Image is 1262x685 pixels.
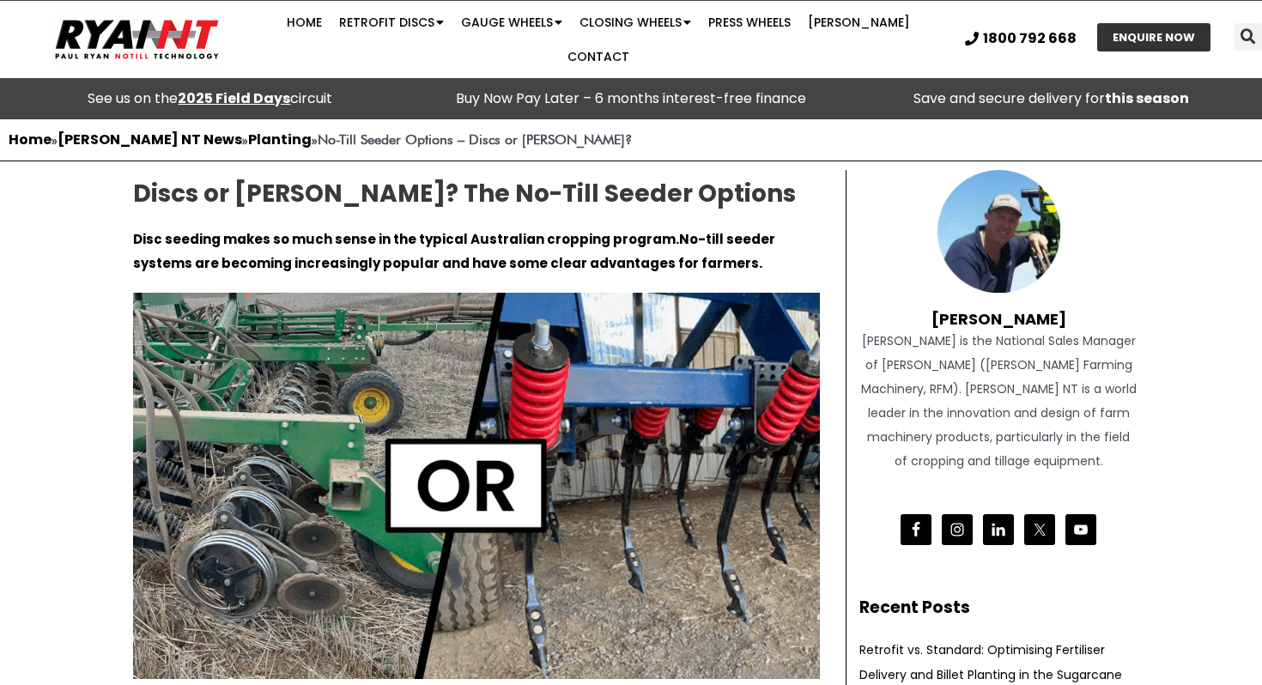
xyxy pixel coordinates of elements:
[331,5,452,39] a: Retrofit Discs
[318,131,632,148] strong: No-Till Seeder Options – Discs or [PERSON_NAME]?
[1097,23,1210,52] a: ENQUIRE NOW
[9,87,412,111] div: See us on the circuit
[850,87,1253,111] p: Save and secure delivery for
[983,32,1077,45] span: 1800 792 668
[965,32,1077,45] a: 1800 792 668
[859,329,1138,473] div: [PERSON_NAME] is the National Sales Manager of [PERSON_NAME] ([PERSON_NAME] Farming Machinery, RF...
[571,5,700,39] a: Closing Wheels
[245,5,951,74] nav: Menu
[799,5,919,39] a: [PERSON_NAME]
[178,88,290,108] a: 2025 Field Days
[429,87,833,111] p: Buy Now Pay Later – 6 months interest-free finance
[1235,23,1262,51] div: Search
[133,230,679,248] strong: Disc seeding makes so much sense in the typical Australian cropping program.
[133,179,820,209] h2: Discs or [PERSON_NAME]? The No-Till Seeder Options
[133,230,775,272] strong: No-till seeder systems are becoming increasingly popular and have some clear advantages for farmers.
[133,293,820,679] img: RYAN NT Discs or tynes banner - No-Till Seeder
[700,5,799,39] a: Press Wheels
[278,5,331,39] a: Home
[248,130,312,149] a: Planting
[859,293,1138,329] h4: [PERSON_NAME]
[9,130,52,149] a: Home
[452,5,571,39] a: Gauge Wheels
[859,596,1138,621] h2: Recent Posts
[1105,88,1189,108] strong: this season
[52,13,223,66] img: Ryan NT logo
[9,131,632,148] span: » » »
[559,39,638,74] a: Contact
[1113,32,1195,43] span: ENQUIRE NOW
[58,130,242,149] a: [PERSON_NAME] NT News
